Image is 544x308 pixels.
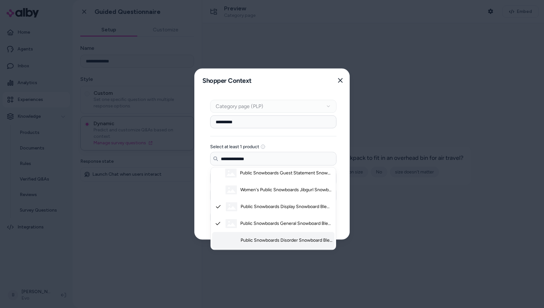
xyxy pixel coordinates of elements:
span: Public Snowboards Disorder Snowboard Blem 2025 - 152 [241,237,333,244]
span: Public Snowboards Display Snowboard Blem 2025 - 153 [241,204,333,210]
label: Select at least 1 product [210,145,259,149]
button: Submit [210,211,241,224]
h2: Shopper Context [200,74,252,87]
span: Public Snowboards Guest Statement Snowboard 2025 - 154 [240,170,333,177]
span: Public Snowboards General Snowboard Blem 2025 - 160W [240,221,333,227]
span: Women's Public Snowboards Jibgurl Snowboard 2026 - 148 [240,187,333,193]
